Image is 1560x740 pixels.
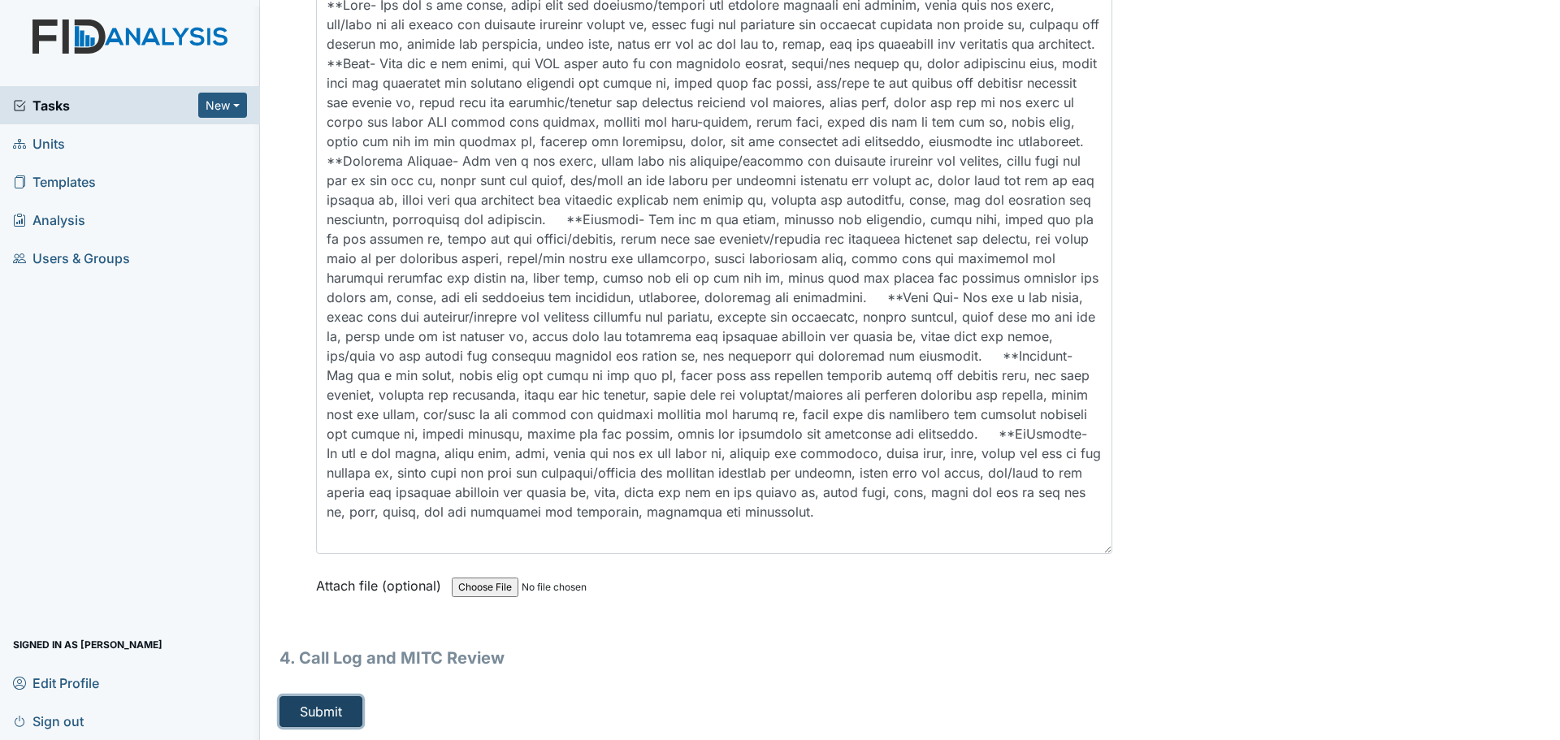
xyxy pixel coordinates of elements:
a: Tasks [13,96,198,115]
span: Templates [13,169,96,194]
span: Sign out [13,708,84,734]
button: New [198,93,247,118]
span: Edit Profile [13,670,99,695]
span: Signed in as [PERSON_NAME] [13,632,162,657]
span: Analysis [13,207,85,232]
button: Submit [279,696,362,727]
span: Users & Groups [13,245,130,270]
label: Attach file (optional) [316,567,448,595]
h1: 4. Call Log and MITC Review [279,646,1112,670]
span: Units [13,131,65,156]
